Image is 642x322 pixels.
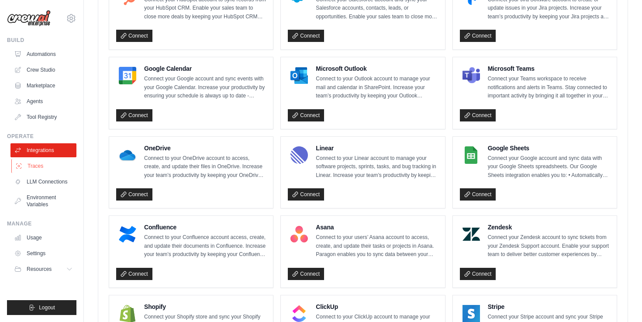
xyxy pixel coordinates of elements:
a: Tool Registry [10,110,76,124]
p: Connect your Google account and sync events with your Google Calendar. Increase your productivity... [144,75,266,100]
div: Manage [7,220,76,227]
h4: Shopify [144,302,266,311]
img: Zendesk Logo [463,225,480,243]
a: Connect [460,188,496,201]
h4: ClickUp [316,302,438,311]
img: Logo [7,10,51,27]
img: Google Sheets Logo [463,146,480,164]
a: Marketplace [10,79,76,93]
h4: Google Calendar [144,64,266,73]
a: Connect [460,109,496,121]
div: Build [7,37,76,44]
a: Connect [288,30,324,42]
a: Connect [116,188,152,201]
h4: OneDrive [144,144,266,152]
span: Logout [39,304,55,311]
h4: Microsoft Teams [488,64,610,73]
img: Linear Logo [290,146,308,164]
span: Resources [27,266,52,273]
a: Agents [10,94,76,108]
a: Usage [10,231,76,245]
p: Connect to your Linear account to manage your software projects, sprints, tasks, and bug tracking... [316,154,438,180]
a: Automations [10,47,76,61]
a: Settings [10,246,76,260]
a: Connect [288,109,324,121]
a: Crew Studio [10,63,76,77]
button: Logout [7,300,76,315]
a: Connect [116,268,152,280]
div: Operate [7,133,76,140]
a: Connect [116,109,152,121]
a: Connect [288,188,324,201]
a: Environment Variables [10,190,76,211]
img: Microsoft Outlook Logo [290,67,308,84]
a: Connect [460,30,496,42]
a: Connect [116,30,152,42]
button: Resources [10,262,76,276]
p: Connect your Google account and sync data with your Google Sheets spreadsheets. Our Google Sheets... [488,154,610,180]
img: Microsoft Teams Logo [463,67,480,84]
h4: Confluence [144,223,266,232]
a: Traces [11,159,77,173]
h4: Google Sheets [488,144,610,152]
h4: Linear [316,144,438,152]
p: Connect to your Outlook account to manage your mail and calendar in SharePoint. Increase your tea... [316,75,438,100]
h4: Asana [316,223,438,232]
h4: Microsoft Outlook [316,64,438,73]
img: Asana Logo [290,225,308,243]
a: Integrations [10,143,76,157]
p: Connect your Zendesk account to sync tickets from your Zendesk Support account. Enable your suppo... [488,233,610,259]
a: Connect [288,268,324,280]
p: Connect to your users’ Asana account to access, create, and update their tasks or projects in Asa... [316,233,438,259]
img: Google Calendar Logo [119,67,136,84]
h4: Zendesk [488,223,610,232]
p: Connect to your OneDrive account to access, create, and update their files in OneDrive. Increase ... [144,154,266,180]
a: LLM Connections [10,175,76,189]
img: Confluence Logo [119,225,136,243]
p: Connect to your Confluence account access, create, and update their documents in Confluence. Incr... [144,233,266,259]
img: OneDrive Logo [119,146,136,164]
a: Connect [460,268,496,280]
p: Connect your Teams workspace to receive notifications and alerts in Teams. Stay connected to impo... [488,75,610,100]
h4: Stripe [488,302,610,311]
